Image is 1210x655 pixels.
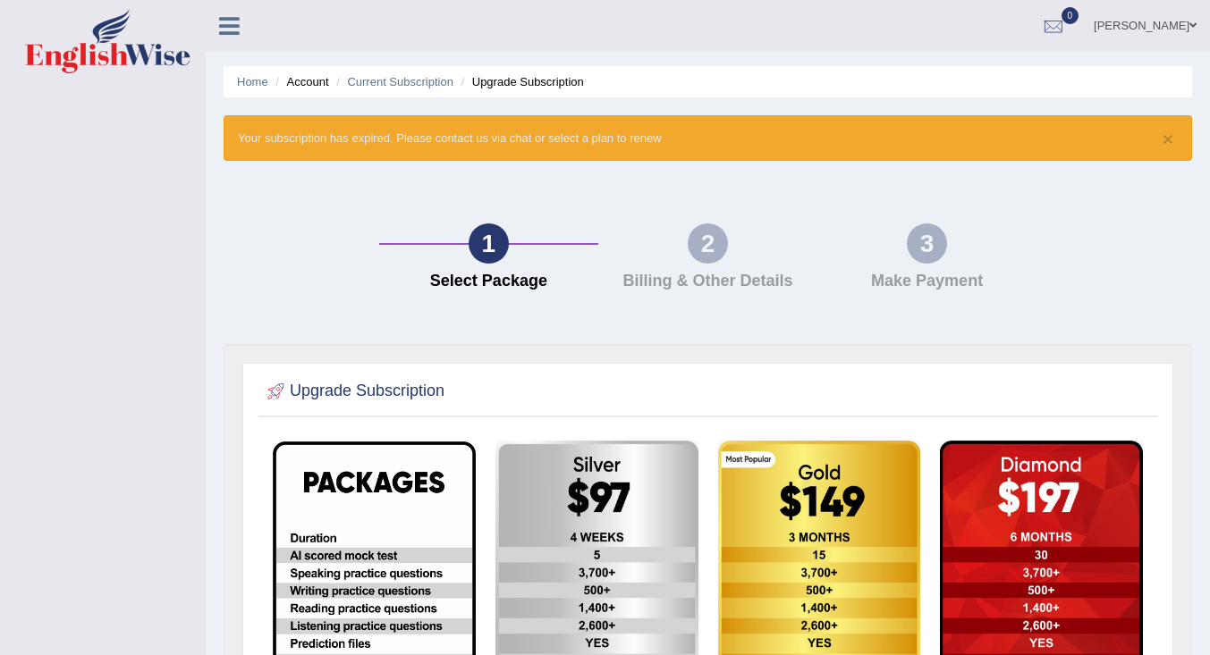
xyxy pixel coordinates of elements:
[271,73,328,90] li: Account
[388,273,589,290] h4: Select Package
[607,273,808,290] h4: Billing & Other Details
[263,378,444,405] h2: Upgrade Subscription
[224,115,1192,161] div: Your subscription has expired. Please contact us via chat or select a plan to renew
[907,223,947,264] div: 3
[457,73,584,90] li: Upgrade Subscription
[237,75,268,88] a: Home
[826,273,1028,290] h4: Make Payment
[469,223,509,264] div: 1
[688,223,728,264] div: 2
[347,75,453,88] a: Current Subscription
[1163,130,1173,148] button: ×
[1062,7,1079,24] span: 0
